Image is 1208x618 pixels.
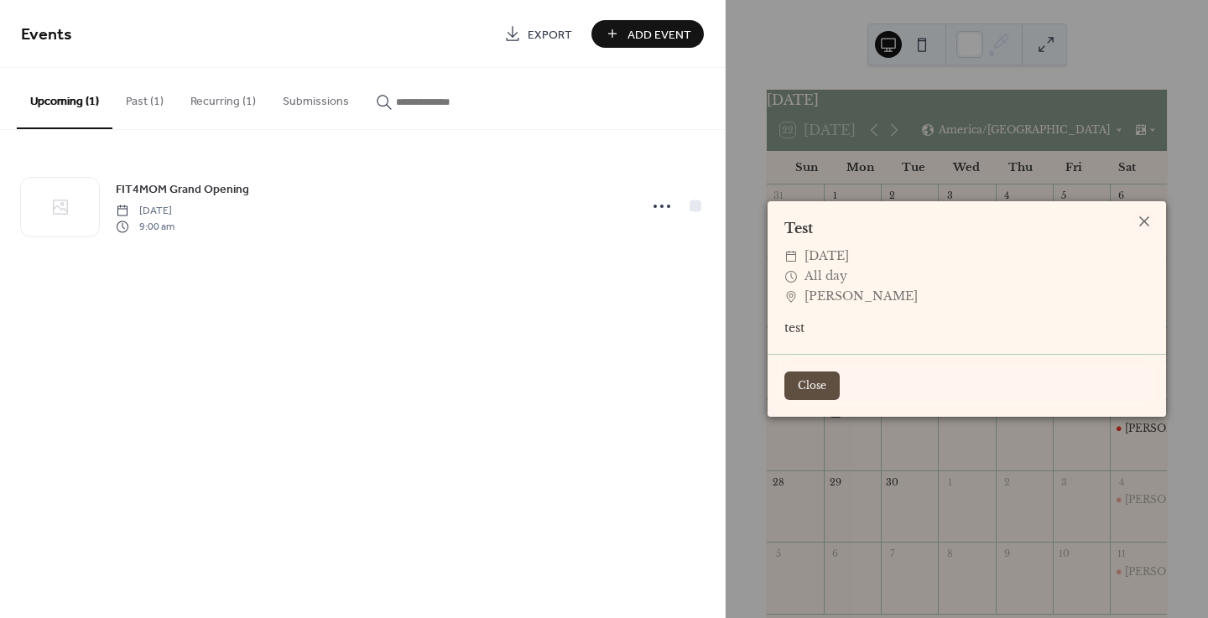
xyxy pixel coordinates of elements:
[21,18,72,51] span: Events
[784,371,840,400] button: Close
[768,319,1166,337] div: test
[116,181,249,199] span: FIT4MOM Grand Opening
[528,26,572,44] span: Export
[112,68,177,127] button: Past (1)
[17,68,112,129] button: Upcoming (1)
[591,20,704,48] button: Add Event
[768,218,1166,238] div: Test
[492,20,585,48] a: Export
[804,247,849,267] span: [DATE]
[784,267,798,287] div: ​
[116,204,174,219] span: [DATE]
[177,68,269,127] button: Recurring (1)
[627,26,691,44] span: Add Event
[116,179,249,199] a: FIT4MOM Grand Opening
[784,247,798,267] div: ​
[784,287,798,307] div: ​
[116,219,174,234] span: 9:00 am
[804,287,918,307] span: [PERSON_NAME]
[804,267,847,287] span: All day
[269,68,362,127] button: Submissions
